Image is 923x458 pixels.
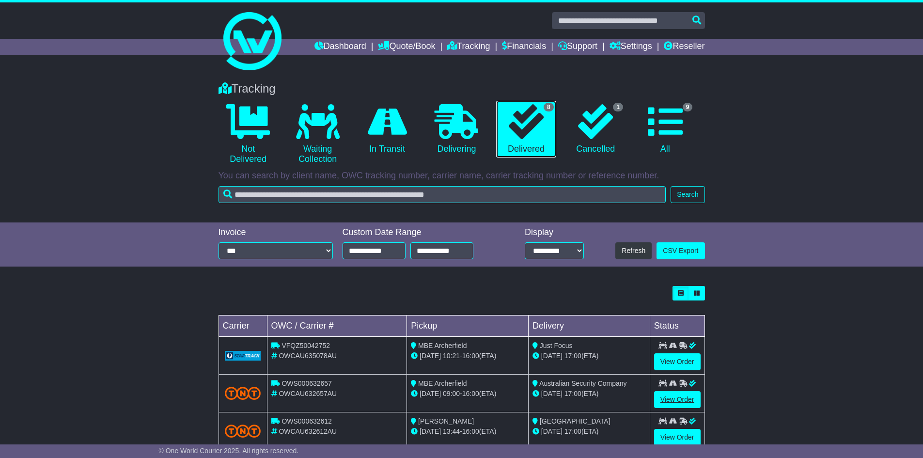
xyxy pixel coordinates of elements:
[683,103,693,111] span: 9
[541,352,563,360] span: [DATE]
[532,426,646,437] div: (ETA)
[540,417,610,425] span: [GEOGRAPHIC_DATA]
[443,390,460,397] span: 09:00
[225,387,261,400] img: TNT_Domestic.png
[219,101,278,168] a: Not Delivered
[610,39,652,55] a: Settings
[314,39,366,55] a: Dashboard
[418,379,467,387] span: MBE Archerfield
[282,379,332,387] span: OWS000632657
[219,316,267,337] td: Carrier
[558,39,597,55] a: Support
[411,426,524,437] div: - (ETA)
[532,389,646,399] div: (ETA)
[411,351,524,361] div: - (ETA)
[214,82,710,96] div: Tracking
[635,101,695,158] a: 9 All
[528,316,650,337] td: Delivery
[462,390,479,397] span: 16:00
[282,342,330,349] span: VFQZ50042752
[613,103,623,111] span: 1
[462,427,479,435] span: 16:00
[427,101,486,158] a: Delivering
[378,39,435,55] a: Quote/Book
[420,352,441,360] span: [DATE]
[564,352,581,360] span: 17:00
[357,101,417,158] a: In Transit
[219,171,705,181] p: You can search by client name, OWC tracking number, carrier name, carrier tracking number or refe...
[219,227,333,238] div: Invoice
[288,101,347,168] a: Waiting Collection
[525,227,584,238] div: Display
[418,417,474,425] span: [PERSON_NAME]
[225,351,261,361] img: GetCarrierServiceLogo
[564,390,581,397] span: 17:00
[540,342,573,349] span: Just Focus
[615,242,652,259] button: Refresh
[657,242,704,259] a: CSV Export
[654,391,701,408] a: View Order
[267,316,407,337] td: OWC / Carrier #
[407,316,529,337] td: Pickup
[541,390,563,397] span: [DATE]
[282,417,332,425] span: OWS000632612
[496,101,556,158] a: 8 Delivered
[443,427,460,435] span: 13:44
[664,39,704,55] a: Reseller
[566,101,626,158] a: 1 Cancelled
[411,389,524,399] div: - (ETA)
[443,352,460,360] span: 10:21
[541,427,563,435] span: [DATE]
[462,352,479,360] span: 16:00
[343,227,498,238] div: Custom Date Range
[539,379,627,387] span: Australian Security Company
[420,390,441,397] span: [DATE]
[654,353,701,370] a: View Order
[418,342,467,349] span: MBE Archerfield
[502,39,546,55] a: Financials
[279,427,337,435] span: OWCAU632612AU
[279,390,337,397] span: OWCAU632657AU
[159,447,299,455] span: © One World Courier 2025. All rights reserved.
[532,351,646,361] div: (ETA)
[544,103,554,111] span: 8
[564,427,581,435] span: 17:00
[671,186,704,203] button: Search
[420,427,441,435] span: [DATE]
[650,316,704,337] td: Status
[279,352,337,360] span: OWCAU635078AU
[654,429,701,446] a: View Order
[447,39,490,55] a: Tracking
[225,425,261,438] img: TNT_Domestic.png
